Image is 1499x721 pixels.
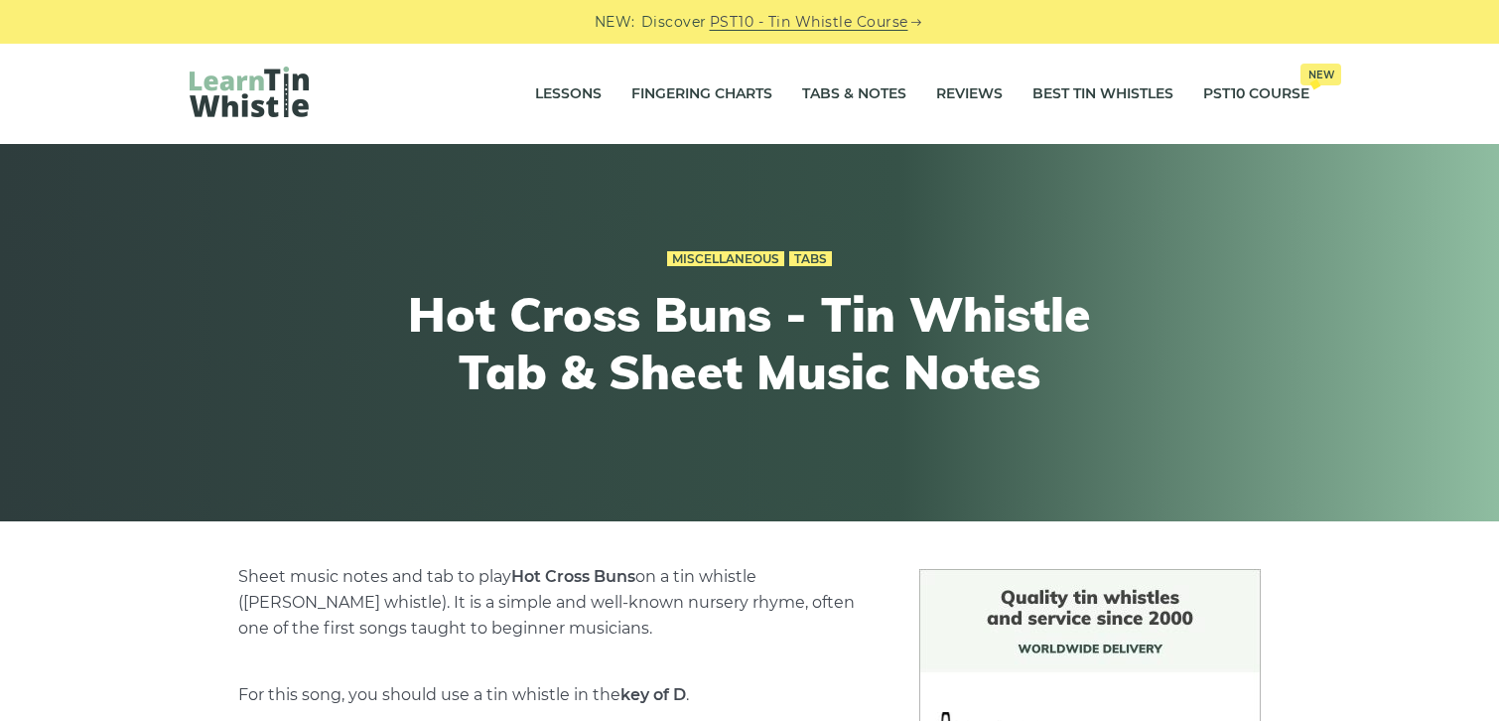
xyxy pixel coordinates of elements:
[936,70,1003,119] a: Reviews
[789,251,832,267] a: Tabs
[535,70,602,119] a: Lessons
[620,685,686,704] strong: key of D
[511,567,635,586] strong: Hot Cross Buns
[1032,70,1173,119] a: Best Tin Whistles
[190,67,309,117] img: LearnTinWhistle.com
[238,564,872,642] p: Sheet music notes and tab to play on a tin whistle ([PERSON_NAME] whistle). It is a simple and we...
[238,682,872,708] p: For this song, you should use a tin whistle in the .
[1203,70,1309,119] a: PST10 CourseNew
[631,70,772,119] a: Fingering Charts
[802,70,906,119] a: Tabs & Notes
[667,251,784,267] a: Miscellaneous
[1300,64,1341,85] span: New
[384,286,1115,400] h1: Hot Cross Buns - Tin Whistle Tab & Sheet Music Notes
